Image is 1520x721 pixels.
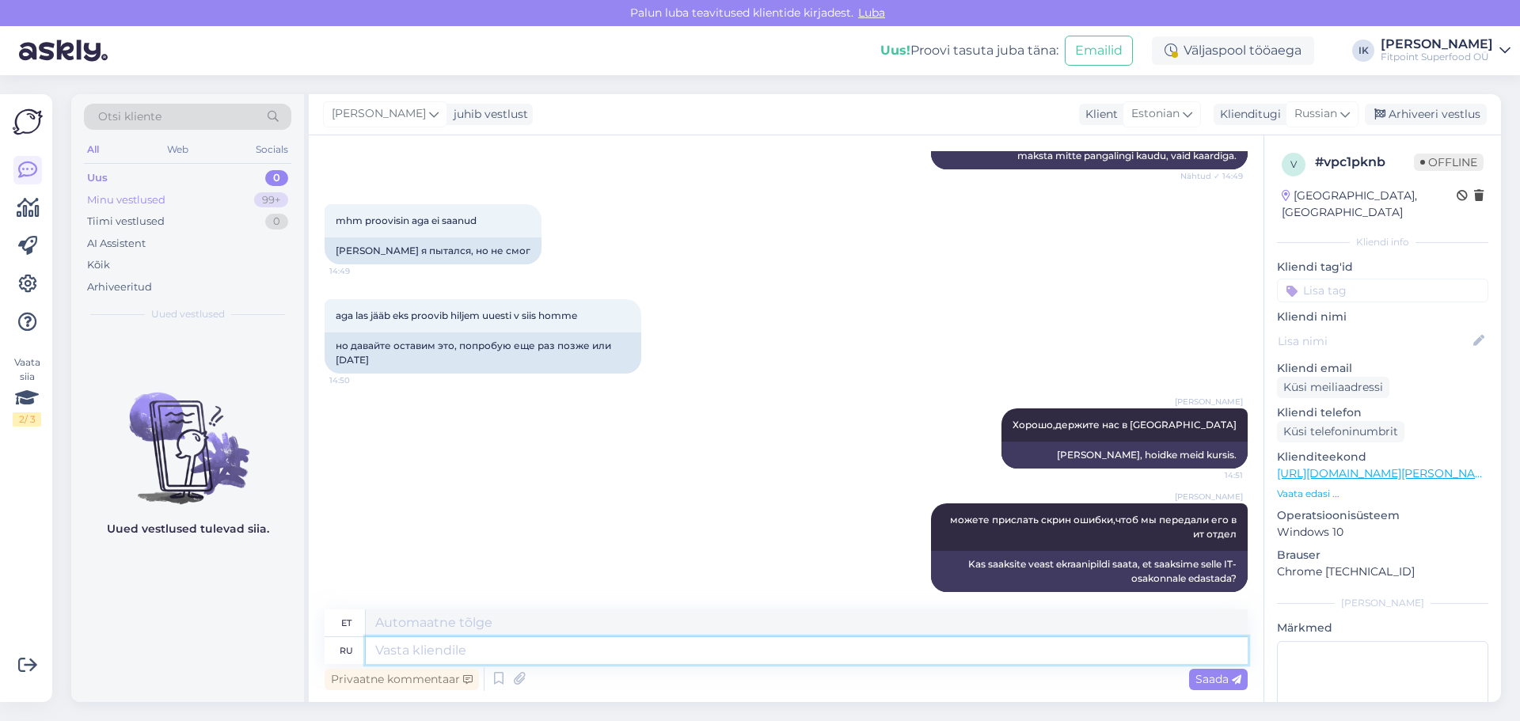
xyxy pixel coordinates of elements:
div: 0 [265,170,288,186]
div: Fitpoint Superfood OÜ [1381,51,1493,63]
div: IK [1352,40,1374,62]
p: Chrome [TECHNICAL_ID] [1277,564,1488,580]
span: [PERSON_NAME] [1175,396,1243,408]
div: [GEOGRAPHIC_DATA], [GEOGRAPHIC_DATA] [1282,188,1457,221]
div: All [84,139,102,160]
p: Vaata edasi ... [1277,487,1488,501]
div: Uus [87,170,108,186]
p: Kliendi email [1277,360,1488,377]
div: # vpc1pknb [1315,153,1414,172]
div: Vaata siia [13,355,41,427]
span: 14:51 [1184,469,1243,481]
img: Askly Logo [13,107,43,137]
span: Offline [1414,154,1484,171]
div: Arhiveeritud [87,279,152,295]
div: ru [340,637,353,664]
span: Saada [1195,672,1241,686]
span: 14:51 [1184,593,1243,605]
span: v [1290,158,1297,170]
div: Küsi telefoninumbrit [1277,421,1404,442]
span: Russian [1294,105,1337,123]
p: Operatsioonisüsteem [1277,507,1488,524]
div: et [341,609,351,636]
span: aga las jääb eks proovib hiljem uuesti v siis homme [336,309,577,321]
div: Kõik [87,257,110,273]
div: 99+ [254,192,288,208]
div: Küsi meiliaadressi [1277,377,1389,398]
span: Nähtud ✓ 14:49 [1180,170,1243,182]
input: Lisa nimi [1278,332,1470,350]
div: [PERSON_NAME], hoidke meid kursis. [1001,442,1248,469]
span: [PERSON_NAME] [332,105,426,123]
div: Arhiveeri vestlus [1365,104,1487,125]
p: Brauser [1277,547,1488,564]
span: Luba [853,6,890,20]
span: 14:49 [329,265,389,277]
p: Klienditeekond [1277,449,1488,465]
div: 2 / 3 [13,412,41,427]
div: juhib vestlust [447,106,528,123]
button: Emailid [1065,36,1133,66]
input: Lisa tag [1277,279,1488,302]
p: Uued vestlused tulevad siia. [107,521,269,537]
div: Väljaspool tööaega [1152,36,1314,65]
div: но давайте оставим это, попробую еще раз позже или [DATE] [325,332,641,374]
b: Uus! [880,43,910,58]
div: Kas saaksite veast ekraanipildi saata, et saaksime selle IT-osakonnale edastada? [931,551,1248,592]
div: 0 [265,214,288,230]
span: Otsi kliente [98,108,161,125]
span: 14:50 [329,374,389,386]
p: Kliendi tag'id [1277,259,1488,275]
div: [PERSON_NAME] я пытался, но не смог [325,237,541,264]
p: Kliendi nimi [1277,309,1488,325]
div: Minu vestlused [87,192,165,208]
div: [PERSON_NAME] [1277,596,1488,610]
a: [PERSON_NAME]Fitpoint Superfood OÜ [1381,38,1510,63]
div: [PERSON_NAME] [1381,38,1493,51]
div: Klienditugi [1214,106,1281,123]
span: Хорошо,держите нас в [GEOGRAPHIC_DATA] [1013,419,1237,431]
p: Märkmed [1277,620,1488,636]
span: [PERSON_NAME] [1175,491,1243,503]
div: Kliendi info [1277,235,1488,249]
div: AI Assistent [87,236,146,252]
div: Klient [1079,106,1118,123]
div: Socials [253,139,291,160]
span: Uued vestlused [151,307,225,321]
p: Windows 10 [1277,524,1488,541]
a: [URL][DOMAIN_NAME][PERSON_NAME] [1277,466,1495,480]
div: Privaatne kommentaar [325,669,479,690]
span: Estonian [1131,105,1180,123]
p: Kliendi telefon [1277,404,1488,421]
div: Proovi tasuta juba täna: [880,41,1058,60]
div: Web [164,139,192,160]
img: No chats [71,364,304,507]
span: mhm proovisin aga ei saanud [336,214,477,226]
div: Tiimi vestlused [87,214,165,230]
span: можете прислать скрин ошибки,чтоб мы передали его в ит отдел [950,514,1239,540]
